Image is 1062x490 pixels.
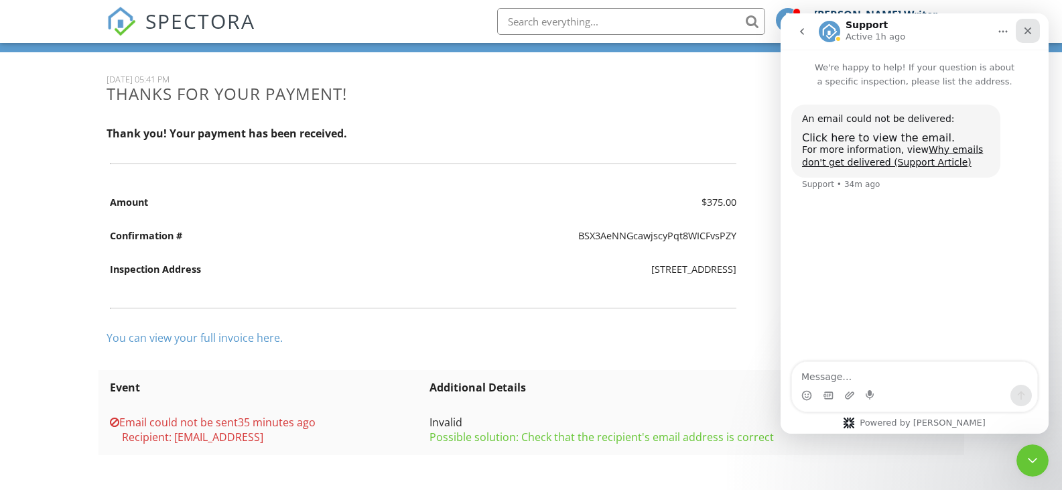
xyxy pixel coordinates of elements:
iframe: Intercom live chat [1016,444,1049,477]
div: [PERSON_NAME] Writer [814,8,937,21]
p: Thank you! Your payment has been received. [107,126,740,141]
th: Event [107,370,427,405]
td: BSX3AeNNGcawjscyPqt8WICFvsPZY [368,219,740,253]
a: SPECTORA [107,18,255,46]
td: Inspection Address [107,253,368,286]
div: Email could not be sent [110,415,423,430]
th: Additional Details [426,370,955,405]
img: The Best Home Inspection Software - Spectora [107,7,136,36]
div: Possible solution: Check that the recipient's email address is correct [429,430,952,444]
iframe: Intercom live chat [781,13,1049,434]
span: 2025-08-27T22:41:47Z [238,415,316,430]
h3: Thanks for your payment! [107,84,740,103]
td: Invalid [426,405,955,455]
td: Amount [107,186,368,219]
input: Search everything... [497,8,765,35]
div: [DATE] 05:41 PM [107,74,740,84]
td: [STREET_ADDRESS] [368,253,740,286]
div: Recipient: [EMAIL_ADDRESS] [110,430,423,444]
span: SPECTORA [145,7,255,35]
td: Confirmation # [107,219,368,253]
a: You can view your full invoice here. [107,330,283,345]
td: $375.00 [368,186,740,219]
